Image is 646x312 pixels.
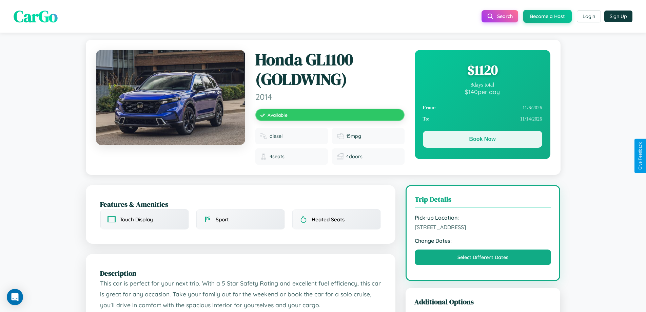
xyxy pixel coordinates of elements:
[255,92,405,102] span: 2014
[255,50,405,89] h1: Honda GL1100 (GOLDWING)
[423,116,430,122] strong: To:
[14,5,58,27] span: CarGo
[270,153,285,160] span: 4 seats
[346,153,363,160] span: 4 doors
[638,142,643,170] div: Give Feedback
[423,82,542,88] div: 8 days total
[337,133,344,140] img: Fuel efficiency
[260,153,267,160] img: Seats
[96,50,245,145] img: Honda GL1100 (GOLDWING) 2014
[337,153,344,160] img: Doors
[423,105,436,111] strong: From:
[423,88,542,95] div: $ 140 per day
[268,112,288,118] span: Available
[100,268,381,278] h2: Description
[604,11,632,22] button: Sign Up
[216,216,229,223] span: Sport
[120,216,153,223] span: Touch Display
[415,214,551,221] strong: Pick-up Location:
[423,131,542,148] button: Book Now
[100,199,381,209] h2: Features & Amenities
[270,133,283,139] span: diesel
[7,289,23,305] div: Open Intercom Messenger
[415,194,551,207] h3: Trip Details
[414,297,552,307] h3: Additional Options
[423,113,542,125] div: 11 / 14 / 2026
[577,10,601,22] button: Login
[415,224,551,231] span: [STREET_ADDRESS]
[415,250,551,265] button: Select Different Dates
[415,237,551,244] strong: Change Dates:
[100,278,381,310] p: This car is perfect for your next trip. With a 5 Star Safety Rating and excellent fuel efficiency...
[523,10,572,23] button: Become a Host
[423,61,542,79] div: $ 1120
[497,13,513,19] span: Search
[260,133,267,140] img: Fuel type
[423,102,542,113] div: 11 / 6 / 2026
[482,10,518,22] button: Search
[312,216,345,223] span: Heated Seats
[346,133,361,139] span: 15 mpg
